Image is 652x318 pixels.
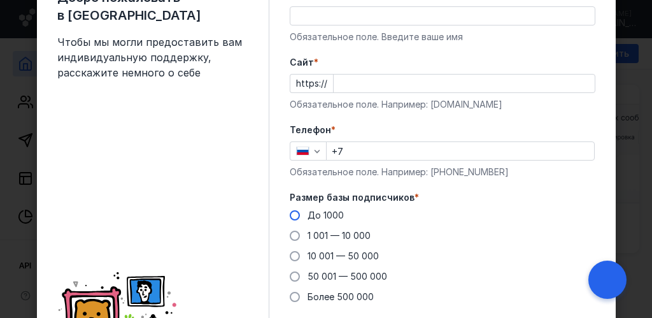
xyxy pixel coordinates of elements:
div: Обязательное поле. Введите ваше имя [290,31,595,43]
span: Cайт [290,56,314,69]
div: Обязательное поле. Например: [PHONE_NUMBER] [290,166,595,178]
span: 50 001 — 500 000 [308,271,387,282]
span: До 1000 [308,210,344,220]
span: 1 001 — 10 000 [308,230,371,241]
div: Обязательное поле. Например: [DOMAIN_NAME] [290,98,595,111]
span: Более 500 000 [308,291,374,302]
span: 10 001 — 50 000 [308,250,379,261]
span: Размер базы подписчиков [290,191,415,204]
span: Телефон [290,124,331,136]
span: Чтобы мы могли предоставить вам индивидуальную поддержку, расскажите немного о себе [57,34,248,80]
